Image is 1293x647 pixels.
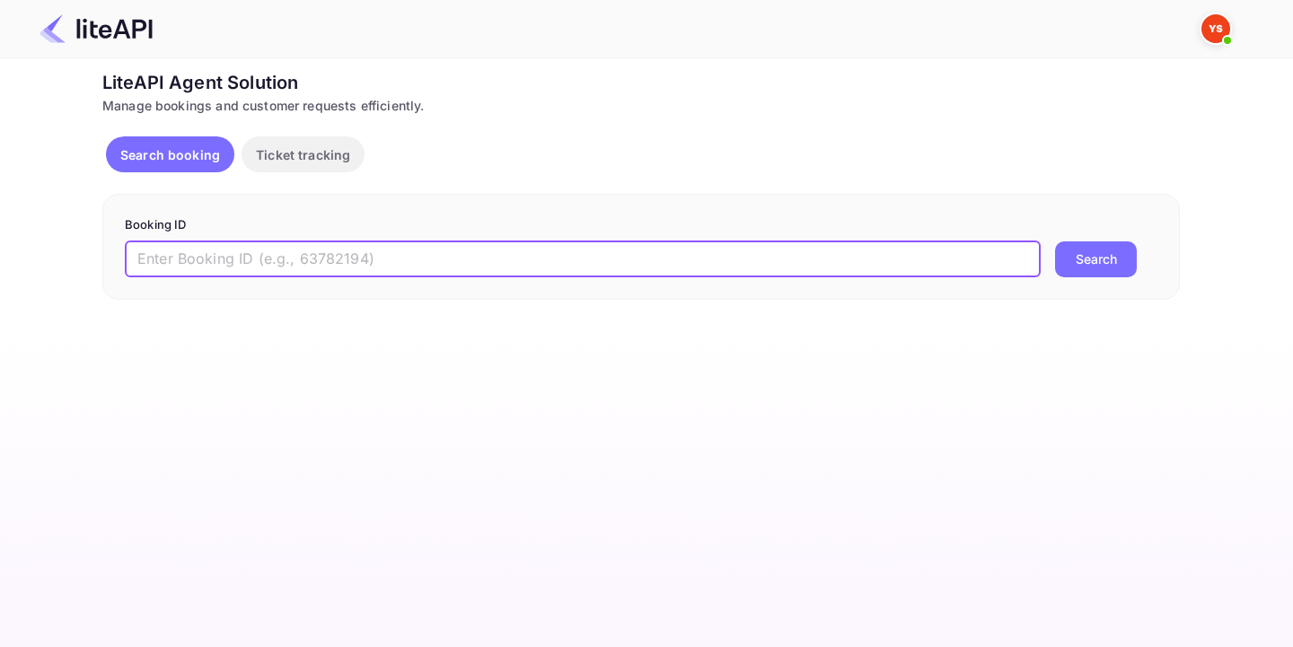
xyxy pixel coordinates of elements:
[1055,241,1137,277] button: Search
[256,145,350,164] p: Ticket tracking
[102,96,1180,115] div: Manage bookings and customer requests efficiently.
[125,241,1041,277] input: Enter Booking ID (e.g., 63782194)
[1201,14,1230,43] img: Yandex Support
[40,14,153,43] img: LiteAPI Logo
[102,69,1180,96] div: LiteAPI Agent Solution
[120,145,220,164] p: Search booking
[125,216,1157,234] p: Booking ID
